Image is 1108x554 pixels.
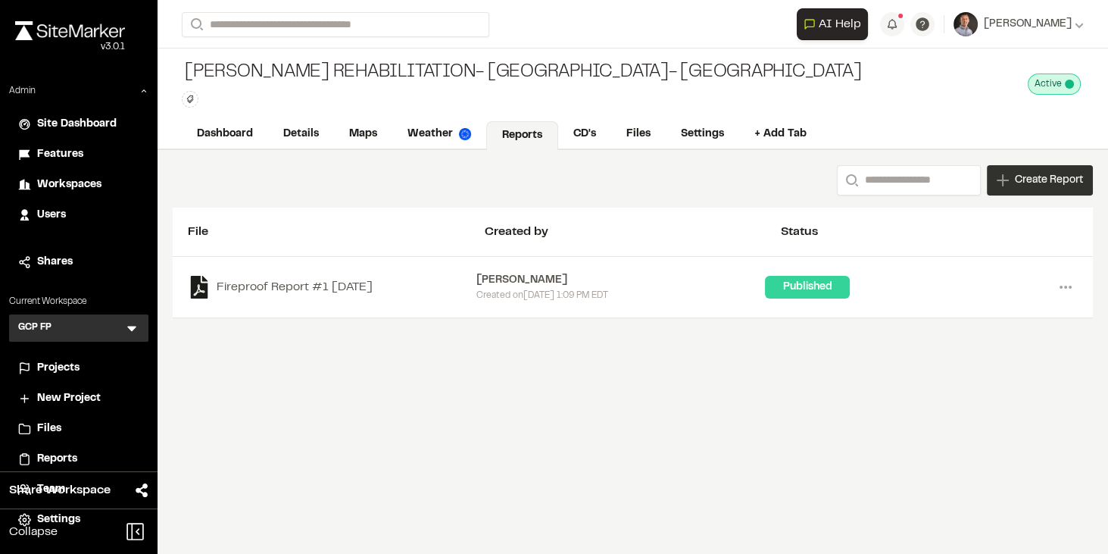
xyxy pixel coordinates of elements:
[334,120,392,149] a: Maps
[954,12,978,36] img: User
[459,128,471,140] img: precipai.png
[837,165,864,196] button: Search
[797,8,874,40] div: Open AI Assistant
[18,254,139,271] a: Shares
[37,421,61,437] span: Files
[765,276,850,299] div: Published
[182,12,209,37] button: Search
[1035,77,1062,91] span: Active
[18,360,139,377] a: Projects
[37,390,101,407] span: New Project
[954,12,1084,36] button: [PERSON_NAME]
[18,207,139,224] a: Users
[15,40,125,54] div: Oh geez...please don't...
[37,254,73,271] span: Shares
[9,481,111,499] span: Share Workspace
[18,421,139,437] a: Files
[18,321,51,336] h3: GCP FP
[268,120,334,149] a: Details
[37,360,80,377] span: Projects
[188,223,485,241] div: File
[18,390,139,407] a: New Project
[819,15,861,33] span: AI Help
[18,451,139,468] a: Reports
[558,120,611,149] a: CD's
[182,91,198,108] button: Edit Tags
[18,116,139,133] a: Site Dashboard
[37,451,77,468] span: Reports
[18,146,139,163] a: Features
[1028,74,1081,95] div: This project is active and counting against your active project count.
[611,120,666,149] a: Files
[37,146,83,163] span: Features
[182,120,268,149] a: Dashboard
[15,21,125,40] img: rebrand.png
[182,61,861,85] div: [PERSON_NAME] rehabilitation- [GEOGRAPHIC_DATA]- [GEOGRAPHIC_DATA]
[666,120,739,149] a: Settings
[37,177,101,193] span: Workspaces
[797,8,868,40] button: Open AI Assistant
[9,295,148,308] p: Current Workspace
[18,177,139,193] a: Workspaces
[485,223,782,241] div: Created by
[392,120,486,149] a: Weather
[739,120,822,149] a: + Add Tab
[781,223,1078,241] div: Status
[37,116,117,133] span: Site Dashboard
[9,523,58,541] span: Collapse
[476,272,765,289] div: [PERSON_NAME]
[1065,80,1074,89] span: This project is active and counting against your active project count.
[1015,172,1083,189] span: Create Report
[37,207,66,224] span: Users
[9,84,36,98] p: Admin
[486,121,558,150] a: Reports
[984,16,1072,33] span: [PERSON_NAME]
[188,276,476,299] a: Fireproof Report #1 [DATE]
[476,289,765,302] div: Created on [DATE] 1:09 PM EDT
